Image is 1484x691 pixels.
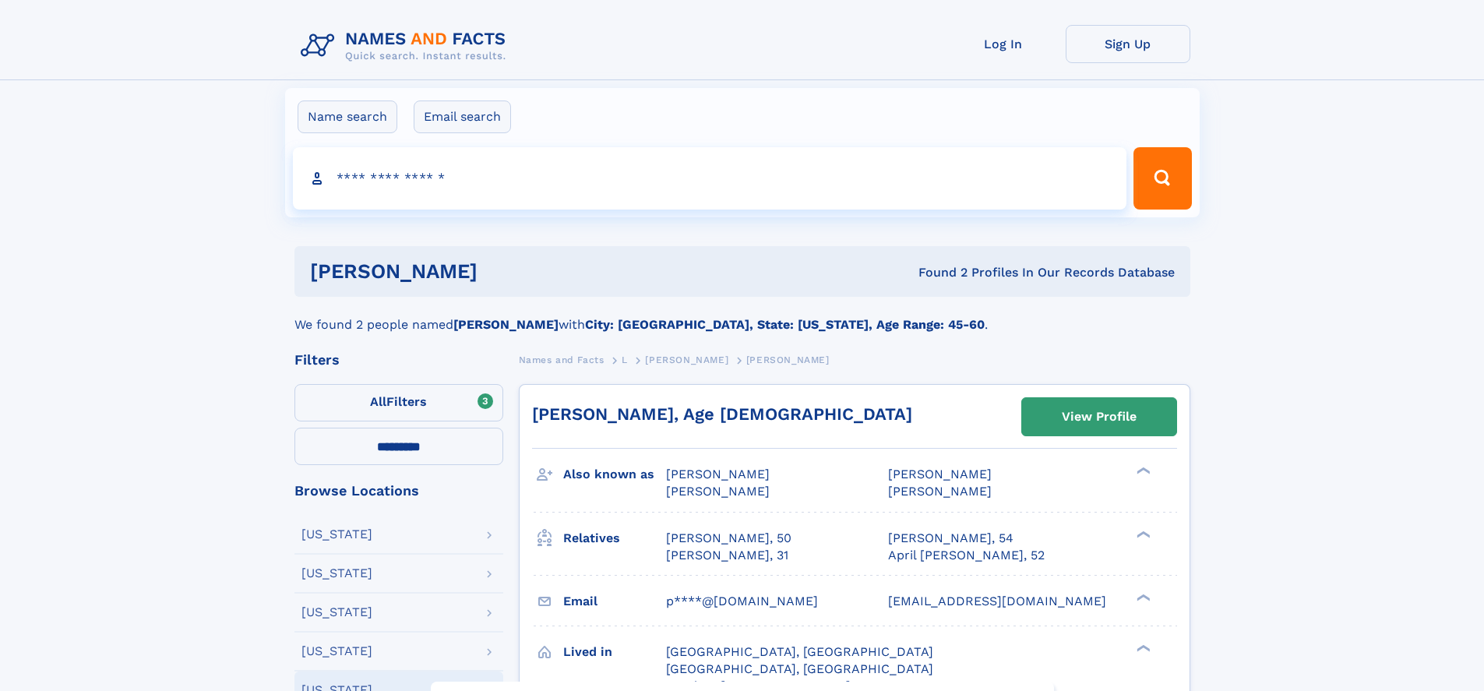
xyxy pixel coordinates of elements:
[310,262,698,281] h1: [PERSON_NAME]
[532,404,912,424] a: [PERSON_NAME], Age [DEMOGRAPHIC_DATA]
[645,354,728,365] span: [PERSON_NAME]
[563,639,666,665] h3: Lived in
[585,317,985,332] b: City: [GEOGRAPHIC_DATA], State: [US_STATE], Age Range: 45-60
[888,484,992,499] span: [PERSON_NAME]
[370,394,386,409] span: All
[294,484,503,498] div: Browse Locations
[666,467,770,481] span: [PERSON_NAME]
[746,354,830,365] span: [PERSON_NAME]
[666,661,933,676] span: [GEOGRAPHIC_DATA], [GEOGRAPHIC_DATA]
[293,147,1127,210] input: search input
[888,594,1106,608] span: [EMAIL_ADDRESS][DOMAIN_NAME]
[941,25,1066,63] a: Log In
[414,100,511,133] label: Email search
[645,350,728,369] a: [PERSON_NAME]
[1022,398,1176,435] a: View Profile
[563,588,666,615] h3: Email
[888,530,1013,547] a: [PERSON_NAME], 54
[301,567,372,580] div: [US_STATE]
[622,350,628,369] a: L
[1062,399,1137,435] div: View Profile
[301,606,372,619] div: [US_STATE]
[563,525,666,552] h3: Relatives
[1133,529,1151,539] div: ❯
[888,467,992,481] span: [PERSON_NAME]
[666,644,933,659] span: [GEOGRAPHIC_DATA], [GEOGRAPHIC_DATA]
[294,25,519,67] img: Logo Names and Facts
[453,317,559,332] b: [PERSON_NAME]
[298,100,397,133] label: Name search
[1133,643,1151,653] div: ❯
[294,297,1190,334] div: We found 2 people named with .
[1066,25,1190,63] a: Sign Up
[1133,147,1191,210] button: Search Button
[622,354,628,365] span: L
[294,384,503,421] label: Filters
[519,350,605,369] a: Names and Facts
[301,528,372,541] div: [US_STATE]
[294,353,503,367] div: Filters
[666,484,770,499] span: [PERSON_NAME]
[698,264,1175,281] div: Found 2 Profiles In Our Records Database
[1133,466,1151,476] div: ❯
[666,530,791,547] a: [PERSON_NAME], 50
[563,461,666,488] h3: Also known as
[888,547,1045,564] a: April [PERSON_NAME], 52
[666,547,788,564] a: [PERSON_NAME], 31
[301,645,372,658] div: [US_STATE]
[1133,592,1151,602] div: ❯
